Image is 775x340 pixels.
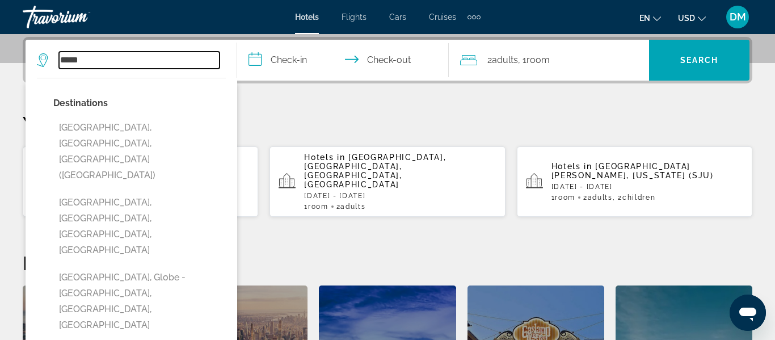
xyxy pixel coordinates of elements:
[639,10,661,26] button: Change language
[53,192,226,261] button: [GEOGRAPHIC_DATA], [GEOGRAPHIC_DATA], [GEOGRAPHIC_DATA], [GEOGRAPHIC_DATA]
[678,10,706,26] button: Change currency
[336,203,366,211] span: 2
[492,54,518,65] span: Adults
[730,11,746,23] span: DM
[517,146,752,217] button: Hotels in [GEOGRAPHIC_DATA][PERSON_NAME], [US_STATE] (SJU)[DATE] - [DATE]1Room2Adults, 2Children
[340,203,365,211] span: Adults
[389,12,406,22] a: Cars
[26,40,749,81] div: Search widget
[449,40,649,81] button: Travelers: 2 adults, 0 children
[551,183,743,191] p: [DATE] - [DATE]
[518,52,550,68] span: , 1
[680,56,719,65] span: Search
[467,8,481,26] button: Extra navigation items
[23,112,752,135] p: Your Recent Searches
[23,2,136,32] a: Travorium
[527,54,550,65] span: Room
[308,203,328,211] span: Room
[23,251,752,274] h2: Featured Destinations
[551,162,714,180] span: [GEOGRAPHIC_DATA][PERSON_NAME], [US_STATE] (SJU)
[649,40,749,81] button: Search
[429,12,456,22] a: Cruises
[304,192,496,200] p: [DATE] - [DATE]
[342,12,367,22] a: Flights
[555,194,575,202] span: Room
[304,203,328,211] span: 1
[723,5,752,29] button: User Menu
[639,14,650,23] span: en
[730,295,766,331] iframe: Button to launch messaging window
[23,146,258,217] button: Hotels in [GEOGRAPHIC_DATA][PERSON_NAME], [US_STATE] (SJU)[DATE] - [DATE]1Room2Adults
[613,194,656,202] span: , 2
[53,95,226,111] p: Destinations
[551,194,575,202] span: 1
[622,194,655,202] span: Children
[295,12,319,22] a: Hotels
[551,162,592,171] span: Hotels in
[678,14,695,23] span: USD
[304,153,345,162] span: Hotels in
[237,40,449,81] button: Check in and out dates
[487,52,518,68] span: 2
[53,117,226,186] button: [GEOGRAPHIC_DATA], [GEOGRAPHIC_DATA], [GEOGRAPHIC_DATA] ([GEOGRAPHIC_DATA])
[583,194,613,202] span: 2
[304,153,446,189] span: [GEOGRAPHIC_DATA], [GEOGRAPHIC_DATA], [GEOGRAPHIC_DATA], [GEOGRAPHIC_DATA]
[588,194,613,202] span: Adults
[269,146,505,217] button: Hotels in [GEOGRAPHIC_DATA], [GEOGRAPHIC_DATA], [GEOGRAPHIC_DATA], [GEOGRAPHIC_DATA][DATE] - [DAT...
[53,267,226,336] button: [GEOGRAPHIC_DATA], Globe - [GEOGRAPHIC_DATA], [GEOGRAPHIC_DATA], [GEOGRAPHIC_DATA]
